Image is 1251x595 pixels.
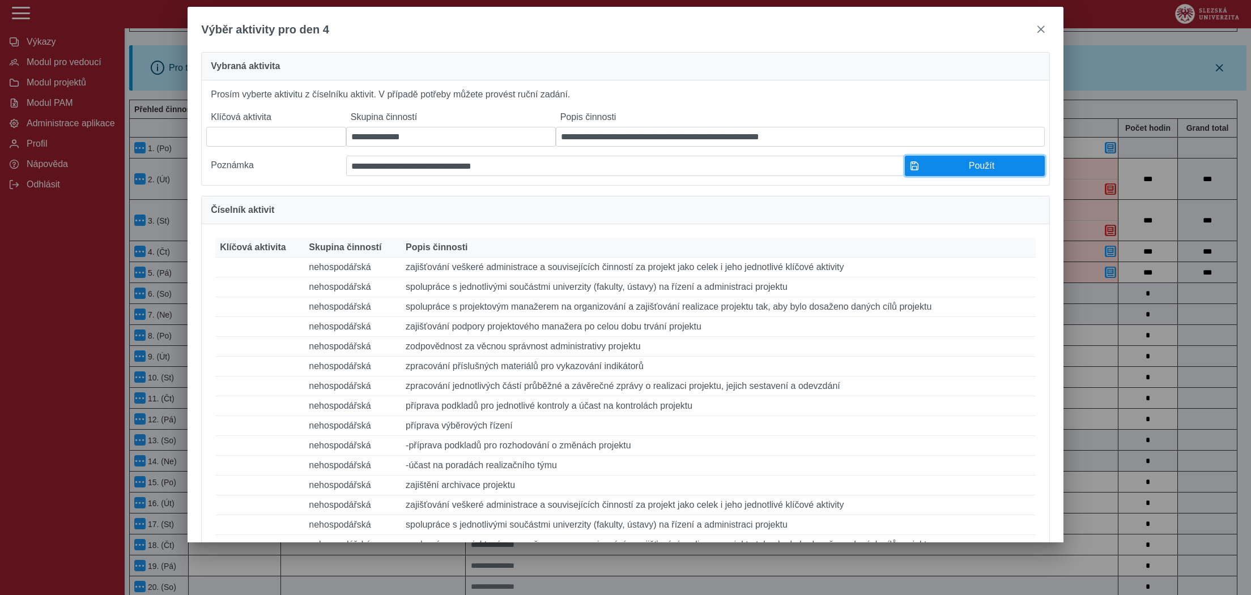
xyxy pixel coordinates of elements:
[304,277,401,297] td: nehospodářská
[401,317,1036,337] td: zajišťování podpory projektového manažera po celou dobu trvání projektu
[401,297,1036,317] td: spolupráce s projektovým manažerem na organizování a zajišťování realizace projektu tak, aby bylo...
[401,277,1036,297] td: spolupráce s jednotlivými součástmi univerzity (fakulty, ústavy) na řízení a administraci projektu
[401,357,1036,376] td: zpracování příslušných materiálů pro vykazování indikátorů
[401,376,1036,396] td: zpracování jednotlivých částí průběžné a závěrečné zprávy o realizaci projektu, jejich sestavení ...
[401,436,1036,456] td: -příprava podkladů pro rozhodování o změnách projektu
[401,495,1036,515] td: zajišťování veškeré administrace a souvisejících činností za projekt jako celek i jeho jednotlivé...
[401,456,1036,476] td: -účast na poradách realizačního týmu
[905,156,1045,176] button: Použít
[304,376,401,396] td: nehospodářská
[401,337,1036,357] td: zodpovědnost za věcnou správnost administrativy projektu
[304,535,401,555] td: nehospodářská
[304,317,401,337] td: nehospodářská
[220,242,286,252] span: Klíčová aktivita
[401,535,1036,555] td: spolupráce s projektovým manažerem na organizování a zajišťování realizace projektu tak, aby bylo...
[401,476,1036,495] td: zajištění archivace projektu
[304,416,401,436] td: nehospodářská
[304,396,401,416] td: nehospodářská
[304,258,401,277] td: nehospodářská
[1032,20,1050,38] button: close
[309,242,381,252] span: Skupina činností
[304,476,401,495] td: nehospodářská
[201,23,329,36] span: Výběr aktivity pro den 4
[401,416,1036,436] td: příprava výběrových řízení
[304,456,401,476] td: nehospodářská
[406,242,467,252] span: Popis činnosti
[211,206,274,215] span: Číselník aktivit
[211,62,280,71] span: Vybraná aktivita
[206,108,346,127] label: Klíčová aktivita
[304,337,401,357] td: nehospodářská
[346,108,556,127] label: Skupina činností
[924,161,1040,171] span: Použít
[304,297,401,317] td: nehospodářská
[401,515,1036,535] td: spolupráce s jednotlivými součástmi univerzity (fakulty, ústavy) na řízení a administraci projektu
[206,156,346,176] label: Poznámka
[304,515,401,535] td: nehospodářská
[556,108,1045,127] label: Popis činnosti
[401,396,1036,416] td: příprava podkladů pro jednotlivé kontroly a účast na kontrolách projektu
[304,436,401,456] td: nehospodářská
[201,80,1050,186] div: Prosím vyberte aktivitu z číselníku aktivit. V případě potřeby můžete provést ruční zadání.
[401,258,1036,277] td: zajišťování veškeré administrace a souvisejících činností za projekt jako celek i jeho jednotlivé...
[304,495,401,515] td: nehospodářská
[304,357,401,376] td: nehospodářská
